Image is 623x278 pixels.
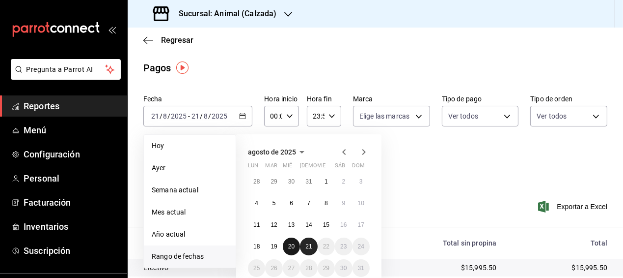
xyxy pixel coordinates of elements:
[335,162,345,173] abbr: sábado
[265,259,282,277] button: 26 de agosto de 2025
[352,194,370,212] button: 10 de agosto de 2025
[171,8,276,20] h3: Sucursal: Animal (Calzada)
[143,96,252,103] label: Fecha
[382,239,497,247] div: Total sin propina
[188,112,190,120] span: -
[24,124,119,137] span: Menú
[300,238,317,255] button: 21 de agosto de 2025
[283,238,300,255] button: 20 de agosto de 2025
[382,263,497,273] div: $15,995.50
[265,173,282,190] button: 29 de julio de 2025
[537,111,567,121] span: Ver todos
[143,61,171,75] div: Pagos
[248,146,308,158] button: agosto de 2025
[271,243,277,250] abbr: 19 de agosto de 2025
[305,178,312,185] abbr: 31 de julio de 2025
[288,178,295,185] abbr: 30 de julio de 2025
[161,35,193,45] span: Regresar
[358,265,364,272] abbr: 31 de agosto de 2025
[176,62,189,74] img: Tooltip marker
[265,162,277,173] abbr: martes
[208,112,211,120] span: /
[335,216,352,234] button: 16 de agosto de 2025
[253,265,260,272] abbr: 25 de agosto de 2025
[305,221,312,228] abbr: 14 de agosto de 2025
[283,259,300,277] button: 27 de agosto de 2025
[191,112,200,120] input: --
[272,200,276,207] abbr: 5 de agosto de 2025
[248,148,296,156] span: agosto de 2025
[203,112,208,120] input: --
[352,238,370,255] button: 24 de agosto de 2025
[264,96,298,103] label: Hora inicio
[24,99,119,113] span: Reportes
[359,111,409,121] span: Elige las marcas
[271,178,277,185] abbr: 29 de julio de 2025
[200,112,203,120] span: /
[288,221,295,228] abbr: 13 de agosto de 2025
[283,216,300,234] button: 13 de agosto de 2025
[253,243,260,250] abbr: 18 de agosto de 2025
[512,263,607,273] div: $15,995.50
[152,185,228,195] span: Semana actual
[253,221,260,228] abbr: 11 de agosto de 2025
[340,221,347,228] abbr: 16 de agosto de 2025
[271,221,277,228] abbr: 12 de agosto de 2025
[11,59,121,80] button: Pregunta a Parrot AI
[108,26,116,33] button: open_drawer_menu
[318,216,335,234] button: 15 de agosto de 2025
[265,216,282,234] button: 12 de agosto de 2025
[305,243,312,250] abbr: 21 de agosto de 2025
[288,243,295,250] abbr: 20 de agosto de 2025
[163,112,167,120] input: --
[318,238,335,255] button: 22 de agosto de 2025
[325,178,328,185] abbr: 1 de agosto de 2025
[448,111,478,121] span: Ver todos
[540,201,607,213] button: Exportar a Excel
[265,194,282,212] button: 5 de agosto de 2025
[152,141,228,151] span: Hoy
[318,162,325,173] abbr: viernes
[342,200,345,207] abbr: 9 de agosto de 2025
[160,112,163,120] span: /
[352,162,365,173] abbr: domingo
[248,162,258,173] abbr: lunes
[335,238,352,255] button: 23 de agosto de 2025
[248,173,265,190] button: 28 de julio de 2025
[352,173,370,190] button: 3 de agosto de 2025
[323,243,329,250] abbr: 22 de agosto de 2025
[24,148,119,161] span: Configuración
[27,64,106,75] span: Pregunta a Parrot AI
[24,196,119,209] span: Facturación
[152,251,228,262] span: Rango de fechas
[335,194,352,212] button: 9 de agosto de 2025
[151,112,160,120] input: --
[323,221,329,228] abbr: 15 de agosto de 2025
[248,194,265,212] button: 4 de agosto de 2025
[24,172,119,185] span: Personal
[283,194,300,212] button: 6 de agosto de 2025
[300,259,317,277] button: 28 de agosto de 2025
[253,178,260,185] abbr: 28 de julio de 2025
[288,265,295,272] abbr: 27 de agosto de 2025
[24,220,119,233] span: Inventarios
[290,200,293,207] abbr: 6 de agosto de 2025
[271,265,277,272] abbr: 26 de agosto de 2025
[335,259,352,277] button: 30 de agosto de 2025
[24,244,119,257] span: Suscripción
[248,259,265,277] button: 25 de agosto de 2025
[358,243,364,250] abbr: 24 de agosto de 2025
[152,163,228,173] span: Ayer
[358,221,364,228] abbr: 17 de agosto de 2025
[442,96,519,103] label: Tipo de pago
[167,112,170,120] span: /
[359,178,363,185] abbr: 3 de agosto de 2025
[143,35,193,45] button: Regresar
[352,259,370,277] button: 31 de agosto de 2025
[300,194,317,212] button: 7 de agosto de 2025
[307,200,311,207] abbr: 7 de agosto de 2025
[318,259,335,277] button: 29 de agosto de 2025
[255,200,258,207] abbr: 4 de agosto de 2025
